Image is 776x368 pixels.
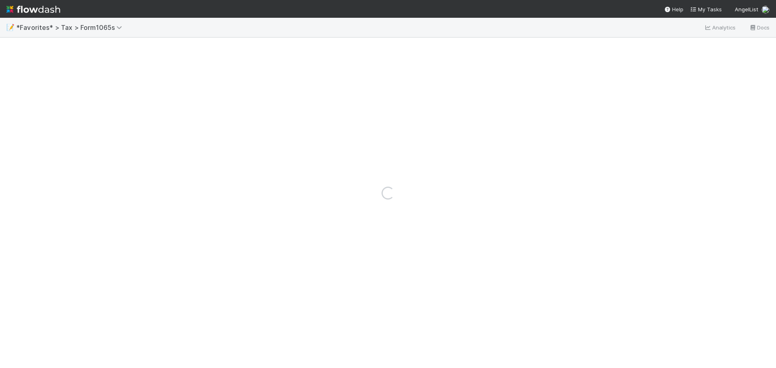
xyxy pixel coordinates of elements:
[690,6,722,13] span: My Tasks
[664,5,683,13] div: Help
[761,6,770,14] img: avatar_cfa6ccaa-c7d9-46b3-b608-2ec56ecf97ad.png
[735,6,758,13] span: AngelList
[6,2,60,16] img: logo-inverted-e16ddd16eac7371096b0.svg
[690,5,722,13] a: My Tasks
